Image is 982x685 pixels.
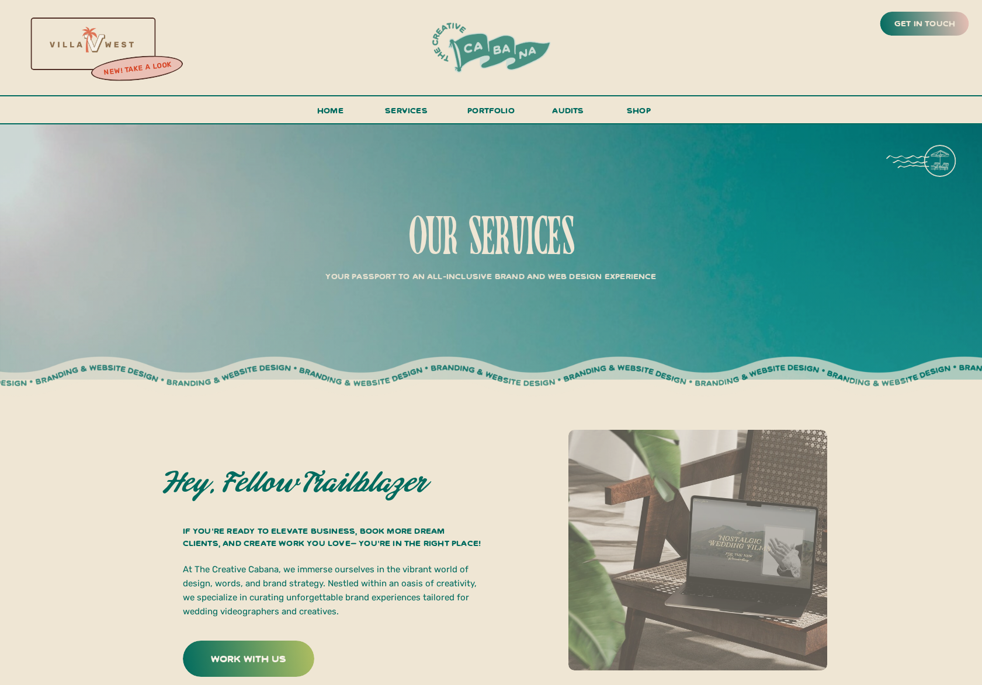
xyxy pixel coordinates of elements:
h1: our services [289,213,693,265]
a: Home [313,103,349,124]
a: shop [611,103,667,123]
a: portfolio [464,103,519,124]
p: At The Creative Cabana, we immerse ourselves in the vibrant world of design, words, and brand str... [183,562,482,618]
h2: Hey, fellow trailblazer [163,468,482,498]
a: audits [551,103,586,123]
h3: If you’re ready to elevate business, book more dream clients, and create work you love– you’re in... [183,525,484,552]
p: Your Passport to an All-Inclusive Brand and Web Design Experience [294,269,688,280]
a: new! take a look [89,57,185,81]
span: services [385,105,428,116]
a: get in touch [892,16,957,32]
a: services [382,103,431,124]
a: work with us [182,649,315,667]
